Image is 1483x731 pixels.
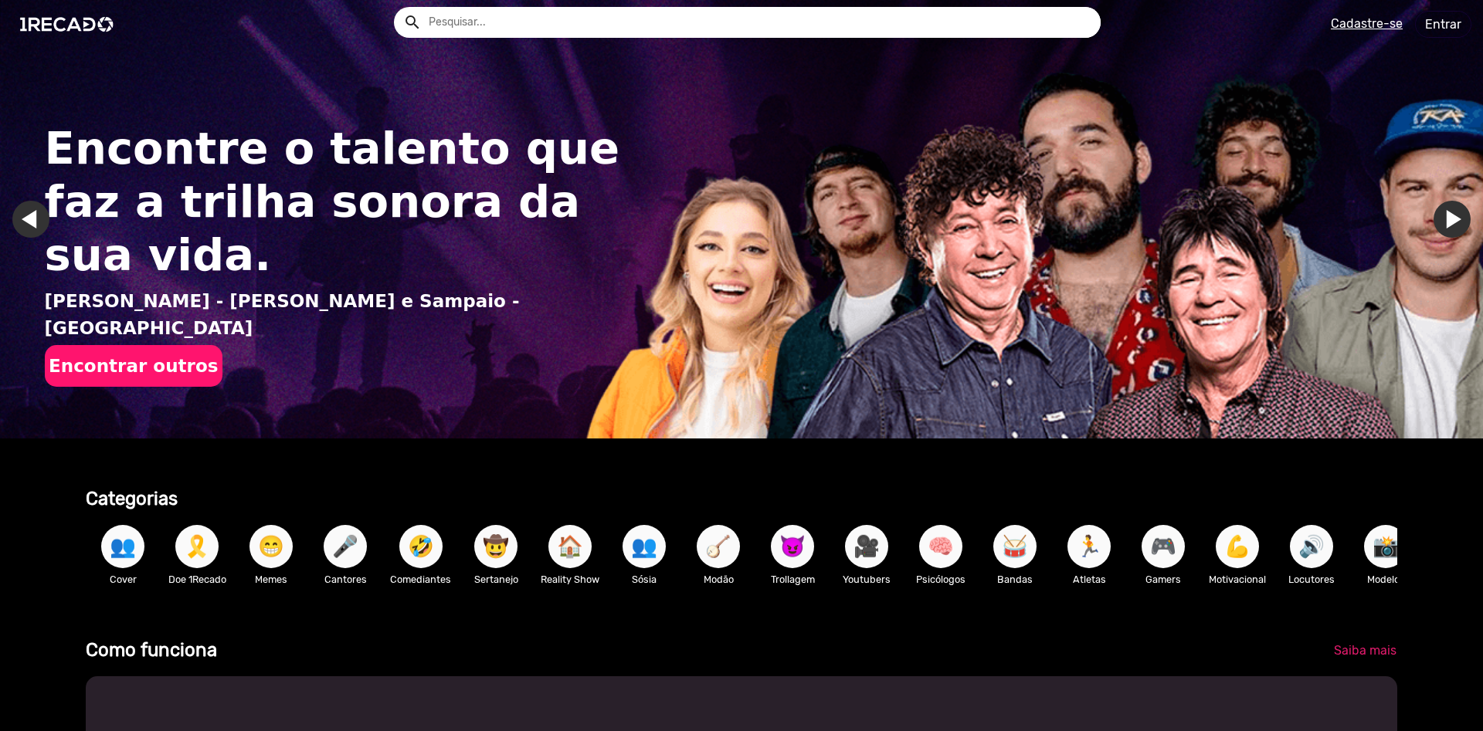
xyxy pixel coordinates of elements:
[1356,572,1415,587] p: Modelos
[1142,525,1185,568] button: 🎮
[1331,16,1403,31] u: Cadastre-se
[689,572,748,587] p: Modão
[1415,11,1471,38] a: Entrar
[928,525,954,568] span: 🧠
[45,345,222,387] button: Encontrar outros
[399,525,443,568] button: 🤣
[993,525,1037,568] button: 🥁
[110,525,136,568] span: 👥
[986,572,1044,587] p: Bandas
[705,525,731,568] span: 🪕
[403,13,422,32] mat-icon: Example home icon
[837,572,896,587] p: Youtubers
[86,639,217,661] b: Como funciona
[1216,525,1259,568] button: 💪
[86,488,178,509] b: Categorias
[45,122,638,282] h1: Encontre o talento que faz a trilha sonora da sua vida.
[845,525,888,568] button: 🎥
[1208,572,1267,587] p: Motivacional
[541,572,599,587] p: Reality Show
[1134,572,1193,587] p: Gamers
[390,572,451,587] p: Comediantes
[249,525,293,568] button: 😁
[184,525,210,568] span: 🎗️
[615,572,674,587] p: Sósia
[1334,643,1396,658] span: Saiba mais
[623,525,666,568] button: 👥
[324,525,367,568] button: 🎤
[316,572,375,587] p: Cantores
[332,525,358,568] span: 🎤
[417,7,1101,38] input: Pesquisar...
[631,525,657,568] span: 👥
[1290,525,1333,568] button: 🔊
[175,525,219,568] button: 🎗️
[1076,525,1102,568] span: 🏃
[1434,201,1471,238] a: Ir para o próximo slide
[779,525,806,568] span: 😈
[1150,525,1176,568] span: 🎮
[1002,525,1028,568] span: 🥁
[258,525,284,568] span: 😁
[919,525,962,568] button: 🧠
[1364,525,1407,568] button: 📸
[911,572,970,587] p: Psicólogos
[557,525,583,568] span: 🏠
[1067,525,1111,568] button: 🏃
[1224,525,1251,568] span: 💪
[474,525,518,568] button: 🤠
[168,572,226,587] p: Doe 1Recado
[101,525,144,568] button: 👥
[697,525,740,568] button: 🪕
[408,525,434,568] span: 🤣
[548,525,592,568] button: 🏠
[1322,637,1409,665] a: Saiba mais
[483,525,509,568] span: 🤠
[242,572,300,587] p: Memes
[1282,572,1341,587] p: Locutores
[853,525,880,568] span: 🎥
[93,572,152,587] p: Cover
[45,288,638,341] p: [PERSON_NAME] - [PERSON_NAME] e Sampaio - [GEOGRAPHIC_DATA]
[1373,525,1399,568] span: 📸
[467,572,525,587] p: Sertanejo
[763,572,822,587] p: Trollagem
[1298,525,1325,568] span: 🔊
[12,201,49,238] a: Ir para o último slide
[771,525,814,568] button: 😈
[398,8,425,35] button: Example home icon
[1060,572,1118,587] p: Atletas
